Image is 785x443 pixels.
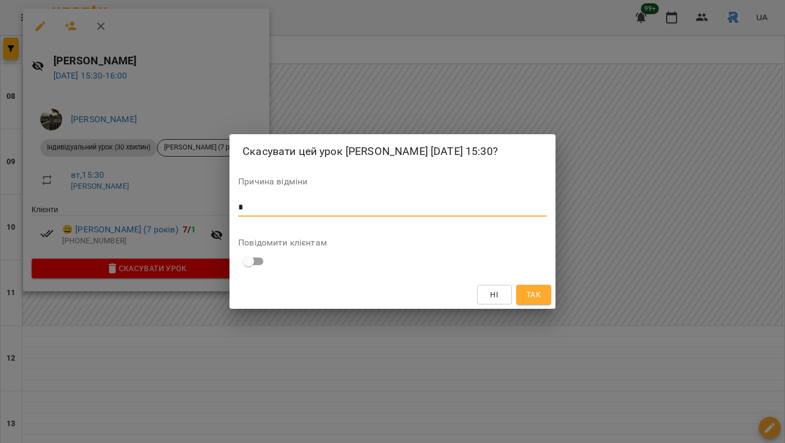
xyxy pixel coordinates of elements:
[527,288,541,301] span: Так
[238,177,547,186] label: Причина відміни
[477,285,512,304] button: Ні
[490,288,498,301] span: Ні
[238,238,547,247] label: Повідомити клієнтам
[516,285,551,304] button: Так
[243,143,542,160] h2: Скасувати цей урок [PERSON_NAME] [DATE] 15:30?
